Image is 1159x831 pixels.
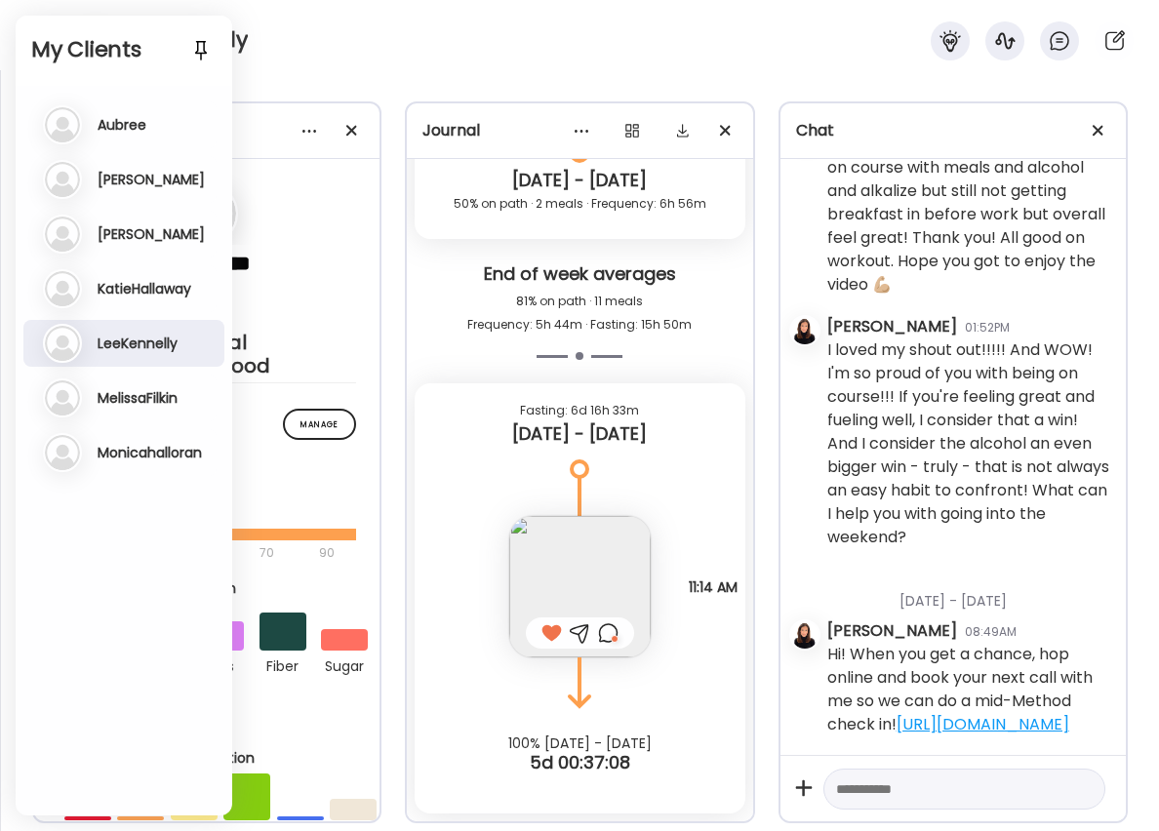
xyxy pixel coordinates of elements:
[796,119,1110,142] div: Chat
[407,735,752,751] div: 100% [DATE] - [DATE]
[791,317,819,344] img: avatars%2FfptQNShTjgNZWdF0DaXs92OC25j2
[317,541,337,565] div: 90
[98,444,202,461] h3: Monicahalloran
[98,280,191,297] h3: KatieHallaway
[827,643,1110,736] div: Hi! When you get a chance, hop online and book your next call with me so we can do a mid-Method c...
[283,409,356,440] div: Manage
[98,171,205,188] h3: [PERSON_NAME]
[422,290,737,336] div: 81% on path · 11 meals Frequency: 5h 44m · Fasting: 15h 50m
[827,619,957,643] div: [PERSON_NAME]
[98,389,178,407] h3: MelissaFilkin
[430,169,729,192] div: [DATE] - [DATE]
[827,568,1110,619] div: [DATE] - [DATE]
[965,623,1017,641] div: 08:49AM
[897,713,1069,735] a: [URL][DOMAIN_NAME]
[430,422,729,446] div: [DATE] - [DATE]
[422,262,737,290] div: End of week averages
[260,651,306,678] div: fiber
[430,192,729,216] div: 50% on path · 2 meals · Frequency: 6h 56m
[98,116,146,134] h3: Aubree
[98,225,205,243] h3: [PERSON_NAME]
[422,119,737,142] div: Journal
[689,579,738,595] span: 11:14 AM
[827,315,957,338] div: [PERSON_NAME]
[321,651,368,678] div: sugar
[791,621,819,649] img: avatars%2FfptQNShTjgNZWdF0DaXs92OC25j2
[98,335,178,352] h3: LeeKennelly
[430,399,729,422] div: Fasting: 6d 16h 33m
[31,35,217,64] h2: My Clients
[509,516,651,657] img: images%2FdT6ontL06Vd1sxj5TUS71aUiQca2%2FCHutedw5Lur3Z6h3ZdUp%2FKSD7iJvmpOT5Jh666ABV_240
[827,133,1110,297] div: Hi!!! Sorry I’ve been mia! I’ve stayed on course with meals and alcohol and alkalize but still no...
[827,338,1110,549] div: I loved my shout out!!!!! And WOW! I'm so proud of you with being on course!!! If you're feeling ...
[407,751,752,774] div: 5d 00:37:08
[965,319,1010,336] div: 01:52PM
